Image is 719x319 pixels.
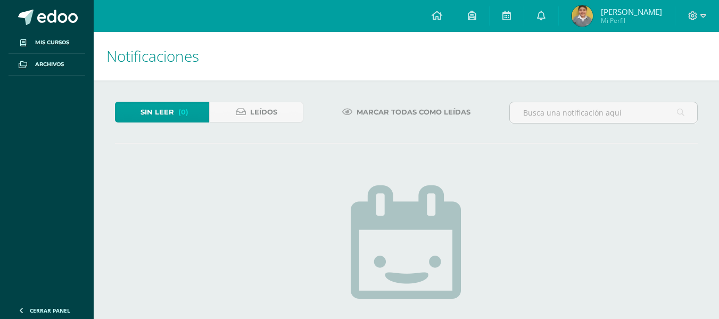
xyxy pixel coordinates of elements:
span: Mis cursos [35,38,69,47]
span: [PERSON_NAME] [601,6,662,17]
span: Notificaciones [106,46,199,66]
a: Sin leer(0) [115,102,209,122]
a: Leídos [209,102,303,122]
input: Busca una notificación aquí [510,102,697,123]
span: Leídos [250,102,277,122]
a: Mis cursos [9,32,85,54]
img: 6658efd565f3e63612ddf9fb0e50e572.png [572,5,593,27]
span: Cerrar panel [30,307,70,314]
span: Sin leer [141,102,174,122]
a: Marcar todas como leídas [329,102,484,122]
span: Archivos [35,60,64,69]
a: Archivos [9,54,85,76]
span: Mi Perfil [601,16,662,25]
span: Marcar todas como leídas [357,102,470,122]
span: (0) [178,102,188,122]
